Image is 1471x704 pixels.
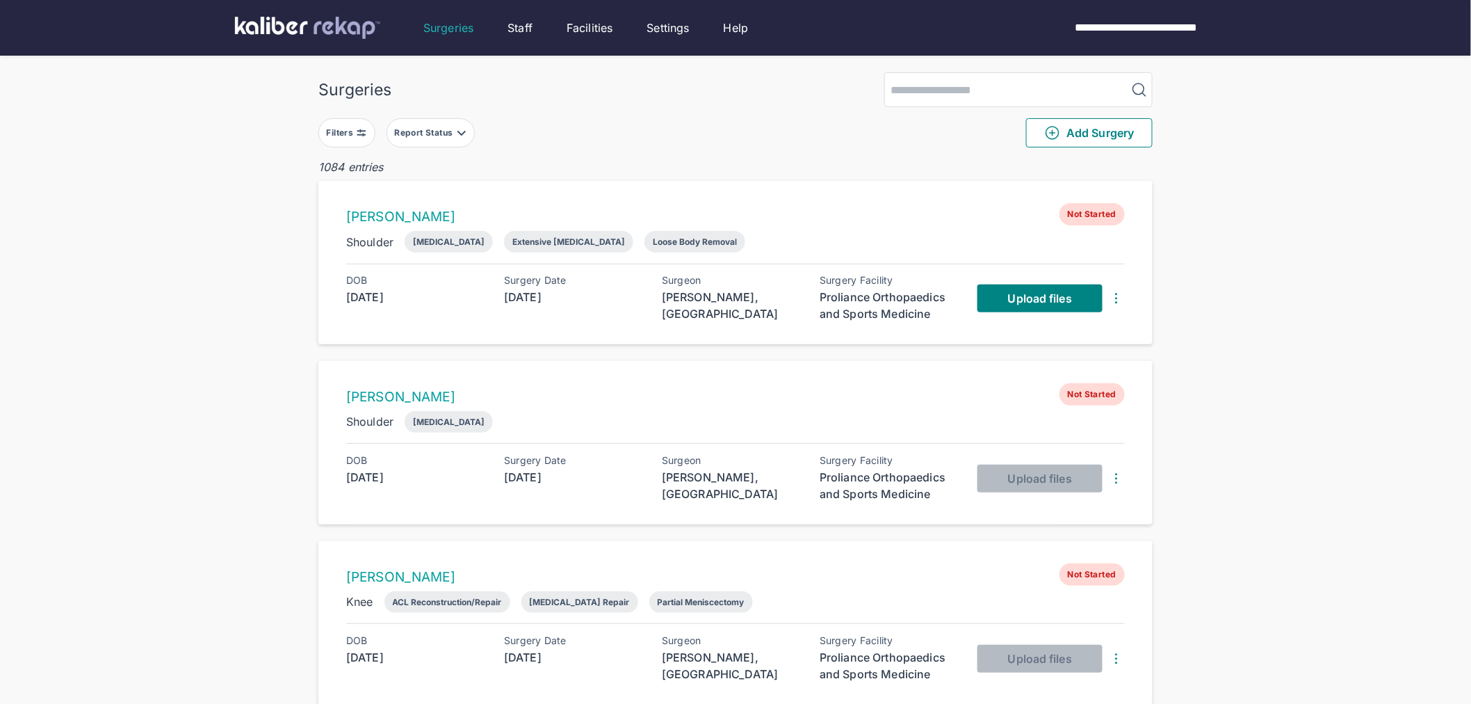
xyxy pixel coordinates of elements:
[662,275,801,286] div: Surgeon
[356,127,367,138] img: faders-horizontal-grey.d550dbda.svg
[1059,383,1125,406] span: Not Started
[662,649,801,682] div: [PERSON_NAME], [GEOGRAPHIC_DATA]
[318,159,1153,175] div: 1084 entries
[977,645,1103,673] button: Upload files
[327,127,357,138] div: Filters
[820,289,959,322] div: Proliance Orthopaedics and Sports Medicine
[647,19,690,36] a: Settings
[504,289,643,305] div: [DATE]
[346,635,485,646] div: DOB
[413,417,485,427] div: [MEDICAL_DATA]
[1008,291,1072,305] span: Upload files
[387,118,475,147] button: Report Status
[1059,563,1125,586] span: Not Started
[346,649,485,666] div: [DATE]
[318,118,375,147] button: Filters
[1131,81,1148,98] img: MagnifyingGlass.1dc66aab.svg
[346,234,393,250] div: Shoulder
[1059,203,1125,225] span: Not Started
[346,455,485,466] div: DOB
[1108,650,1125,667] img: DotsThreeVertical.31cb0eda.svg
[346,413,393,430] div: Shoulder
[1044,125,1134,141] span: Add Surgery
[1008,472,1072,486] span: Upload files
[318,80,391,99] div: Surgeries
[820,469,959,502] div: Proliance Orthopaedics and Sports Medicine
[504,469,643,486] div: [DATE]
[504,275,643,286] div: Surgery Date
[456,127,467,138] img: filter-caret-down-grey.b3560631.svg
[512,237,625,247] div: Extensive [MEDICAL_DATA]
[346,569,455,585] a: [PERSON_NAME]
[1026,118,1153,147] button: Add Surgery
[504,649,643,666] div: [DATE]
[235,17,380,39] img: kaliber labs logo
[658,597,745,607] div: Partial Meniscectomy
[346,209,455,225] a: [PERSON_NAME]
[1108,470,1125,487] img: DotsThreeVertical.31cb0eda.svg
[504,635,643,646] div: Surgery Date
[724,19,749,36] a: Help
[394,127,455,138] div: Report Status
[820,275,959,286] div: Surgery Facility
[423,19,473,36] a: Surgeries
[530,597,630,607] div: [MEDICAL_DATA] Repair
[662,289,801,322] div: [PERSON_NAME], [GEOGRAPHIC_DATA]
[662,455,801,466] div: Surgeon
[346,593,373,610] div: Knee
[346,289,485,305] div: [DATE]
[504,455,643,466] div: Surgery Date
[413,237,485,247] div: [MEDICAL_DATA]
[977,285,1103,312] a: Upload files
[820,635,959,646] div: Surgery Facility
[1008,652,1072,666] span: Upload files
[346,469,485,486] div: [DATE]
[1108,290,1125,307] img: DotsThreeVertical.31cb0eda.svg
[1044,125,1061,141] img: PlusCircleGreen.5fd88d77.svg
[346,389,455,405] a: [PERSON_NAME]
[820,649,959,682] div: Proliance Orthopaedics and Sports Medicine
[393,597,502,607] div: ACL Reconstruction/Repair
[662,635,801,646] div: Surgeon
[507,19,533,36] a: Staff
[567,19,613,36] a: Facilities
[653,237,737,247] div: Loose Body Removal
[820,455,959,466] div: Surgery Facility
[977,465,1103,493] button: Upload files
[346,275,485,286] div: DOB
[662,469,801,502] div: [PERSON_NAME], [GEOGRAPHIC_DATA]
